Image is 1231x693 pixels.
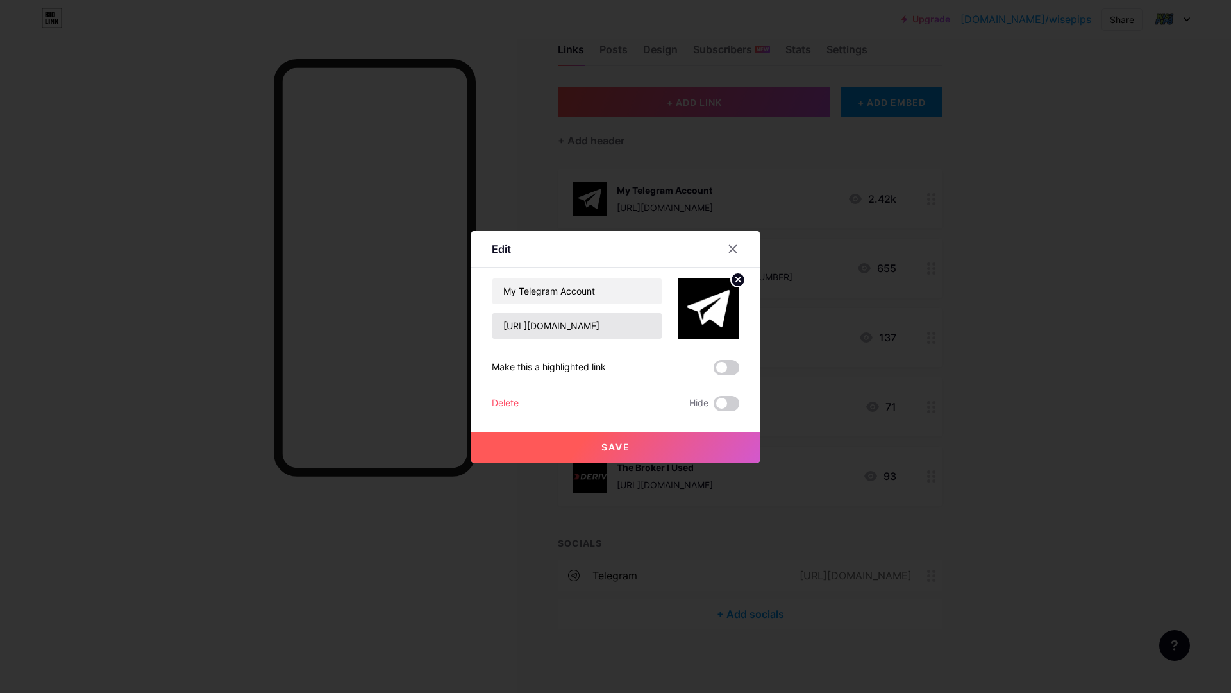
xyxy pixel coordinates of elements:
input: URL [492,313,662,339]
span: Save [601,441,630,452]
button: Save [471,432,760,463]
img: link_thumbnail [678,278,739,339]
div: Make this a highlighted link [492,360,606,375]
input: Title [492,278,662,304]
div: Edit [492,241,511,257]
span: Hide [689,396,708,411]
div: Delete [492,396,519,411]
